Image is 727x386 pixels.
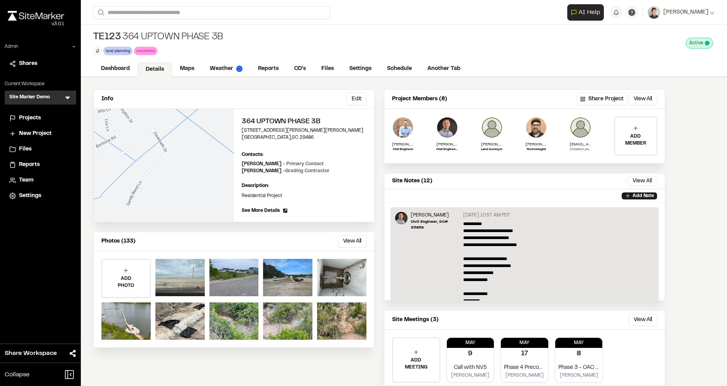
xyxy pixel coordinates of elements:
p: May [501,339,548,346]
span: See More Details [242,207,280,214]
span: TE123 [93,31,121,44]
p: [PERSON_NAME] [392,141,414,147]
a: Another Tab [420,61,468,76]
button: Edit Tags [93,47,102,55]
p: Current Workspace [5,80,76,87]
a: Maps [172,61,202,76]
div: Open AI Assistant [567,4,607,21]
a: Schedule [379,61,420,76]
span: Shares [19,59,37,68]
p: Call with NV5 [450,363,491,372]
p: [PERSON_NAME] [242,161,324,168]
img: Landon Messal [395,212,408,224]
a: Reports [250,61,286,76]
p: [PERSON_NAME] [450,372,491,379]
span: - Grading Contractor [283,169,330,173]
img: Landon Messal [436,117,458,138]
button: Open AI Assistant [567,4,604,21]
p: 9 [468,349,472,359]
p: Civil Engineer, SC# 35858 [411,219,460,231]
p: [PERSON_NAME] [481,141,503,147]
p: May [555,339,603,346]
span: New Project [19,129,52,138]
img: Shaan Hurley [525,117,547,138]
a: CD's [286,61,314,76]
p: [PERSON_NAME] [242,168,330,175]
div: land planning [103,47,132,55]
div: Oh geez...please don't... [8,21,64,28]
img: Alan Gilbert [481,117,503,138]
img: Landon Messal [392,117,414,138]
h3: Site Marker Demo [9,94,50,101]
button: View All [628,176,657,186]
span: Projects [19,114,41,122]
p: Project Members (8) [392,95,447,103]
p: [PERSON_NAME] [436,141,458,147]
button: View All [338,235,366,248]
span: AI Help [579,8,600,17]
button: View All [629,314,657,326]
p: [PERSON_NAME] [504,372,545,379]
p: Admin [5,43,18,50]
a: Files [314,61,342,76]
a: Settings [9,192,71,200]
p: May [447,339,494,346]
p: Civil Engineer [392,147,414,152]
p: Phase 4 Precon meeting [504,363,545,372]
a: Team [9,176,71,185]
p: ADD MEETING [393,357,439,371]
p: Civil Engineer, SC# 35858 [436,147,458,152]
a: Details [138,62,172,77]
a: Files [9,145,71,154]
p: Photos (133) [101,237,136,246]
a: Settings [342,61,379,76]
img: user_empty.png [570,117,591,138]
p: Residential Project [242,192,366,199]
button: View All [629,93,657,105]
a: Shares [9,59,71,68]
p: Description: [242,182,366,189]
a: Projects [9,114,71,122]
button: Search [93,6,107,19]
div: 364 Uptown Phase 3B [93,31,223,44]
p: Site Meetings (3) [392,316,439,324]
p: Technologist [525,147,547,152]
h2: 364 Uptown Phase 3B [242,117,366,127]
span: Team [19,176,33,185]
div: This project is active and counting against your active project count. [686,38,713,49]
p: Invitation pending [570,147,591,152]
p: Contacts: [242,151,263,158]
p: Info [101,95,113,103]
button: Share Project [577,93,627,105]
span: This project is active and counting against your active project count. [705,41,710,45]
p: Add Note [633,192,654,199]
p: Land Surveyor [481,147,503,152]
p: [DATE] 10:57 AM PDT [463,212,510,219]
p: ADD PHOTO [102,275,150,289]
p: [GEOGRAPHIC_DATA] , SC 29486 [242,134,366,141]
p: Site Notes (12) [392,177,432,185]
p: 17 [521,349,528,359]
a: New Project [9,129,71,138]
p: [PERSON_NAME] [525,141,547,147]
span: - Primary Contact [283,162,324,166]
p: Phase 3 - OAC Meeting [558,363,600,372]
span: Files [19,145,31,154]
button: Edit [347,93,366,105]
p: [STREET_ADDRESS][PERSON_NAME][PERSON_NAME] [242,127,366,134]
p: [EMAIL_ADDRESS][DOMAIN_NAME] [570,141,591,147]
a: Reports [9,161,71,169]
span: Collapse [5,370,30,379]
p: [PERSON_NAME] [558,372,600,379]
button: [PERSON_NAME] [648,6,715,19]
div: residential [134,47,157,55]
a: Weather [202,61,250,76]
img: User [648,6,660,19]
p: [PERSON_NAME] [411,212,460,219]
span: [PERSON_NAME] [663,8,708,17]
a: Dashboard [93,61,138,76]
span: Settings [19,192,41,200]
p: ADD MEMBER [615,133,656,147]
span: Share Workspace [5,349,57,358]
span: Reports [19,161,40,169]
